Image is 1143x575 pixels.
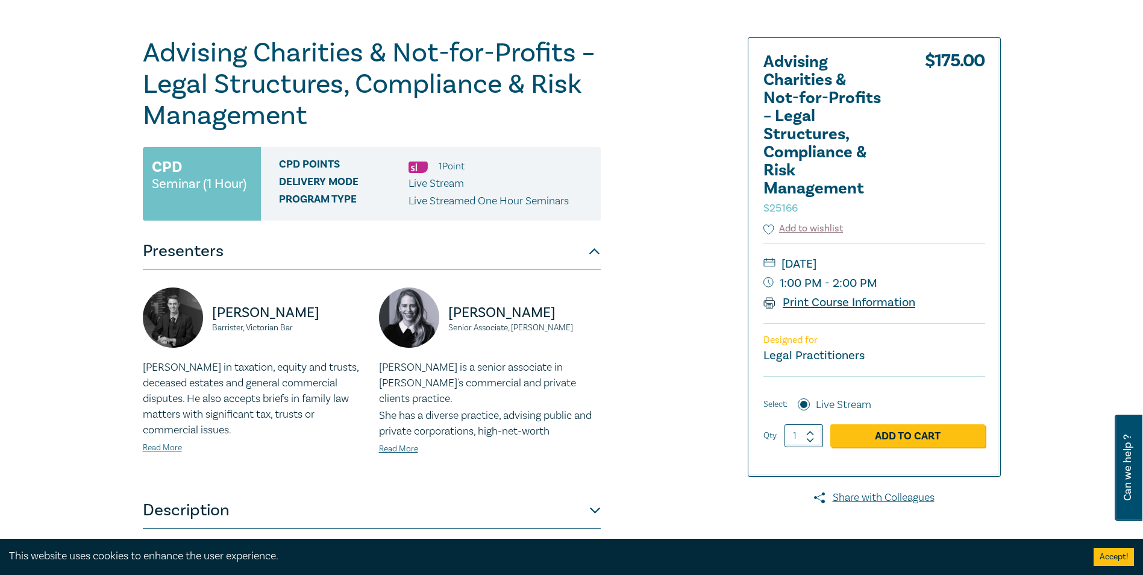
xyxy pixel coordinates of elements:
[763,274,985,293] small: 1:00 PM - 2:00 PM
[1094,548,1134,566] button: Accept cookies
[379,444,418,454] a: Read More
[279,159,409,174] span: CPD Points
[763,429,777,442] label: Qty
[212,303,365,322] p: [PERSON_NAME]
[212,324,365,332] small: Barrister, Victorian Bar
[152,178,246,190] small: Seminar (1 Hour)
[409,162,428,173] img: Substantive Law
[748,490,1001,506] a: Share with Colleagues
[143,442,182,453] a: Read More
[763,348,865,363] small: Legal Practitioners
[763,295,916,310] a: Print Course Information
[152,156,182,178] h3: CPD
[784,424,823,447] input: 1
[763,398,788,411] span: Select:
[763,335,985,346] p: Designed for
[409,177,464,190] span: Live Stream
[279,193,409,209] span: Program type
[143,492,601,529] button: Description
[830,424,985,447] a: Add to Cart
[379,287,439,348] img: https://s3.ap-southeast-2.amazonaws.com/leo-cussen-store-production-content/Contacts/Jessica%20Wi...
[816,397,871,413] label: Live Stream
[763,254,985,274] small: [DATE]
[9,548,1076,564] div: This website uses cookies to enhance the user experience.
[379,360,601,407] p: [PERSON_NAME] is a senior associate in [PERSON_NAME]'s commercial and private clients practice.
[143,287,203,348] img: https://s3.ap-southeast-2.amazonaws.com/leo-cussen-store-production-content/Contacts/Andrew%20Spi...
[279,176,409,192] span: Delivery Mode
[439,159,465,174] li: 1 Point
[143,360,365,438] p: [PERSON_NAME] in taxation, equity and trusts, deceased estates and general commercial disputes. H...
[925,53,985,222] div: $ 175.00
[763,222,844,236] button: Add to wishlist
[409,193,569,209] p: Live Streamed One Hour Seminars
[763,53,896,216] h2: Advising Charities & Not-for-Profits – Legal Structures, Compliance & Risk Management
[1122,422,1133,514] span: Can we help ?
[143,233,601,269] button: Presenters
[448,324,601,332] small: Senior Associate, [PERSON_NAME]
[143,37,601,131] h1: Advising Charities & Not-for-Profits – Legal Structures, Compliance & Risk Management
[763,201,798,215] small: S25166
[448,303,601,322] p: [PERSON_NAME]
[379,408,601,439] p: She has a diverse practice, advising public and private corporations, high-net-worth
